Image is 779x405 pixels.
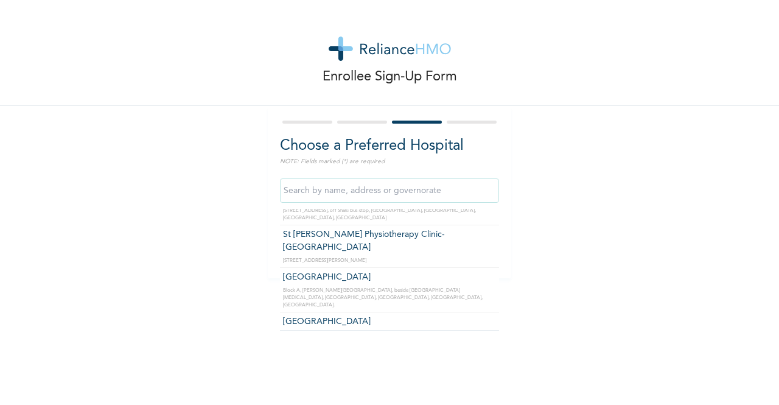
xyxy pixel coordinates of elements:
p: [GEOGRAPHIC_DATA] [283,315,496,328]
p: Enrollee Sign-Up Form [323,67,457,87]
h2: Choose a Preferred Hospital [280,135,499,157]
p: Block A, [PERSON_NAME][GEOGRAPHIC_DATA], beside [GEOGRAPHIC_DATA][MEDICAL_DATA], [GEOGRAPHIC_DATA... [283,287,496,309]
img: logo [329,37,451,61]
p: St [PERSON_NAME] Physiotherapy Clinic- [GEOGRAPHIC_DATA] [283,228,496,254]
input: Search by name, address or governorate [280,178,499,203]
p: [STREET_ADDRESS][PERSON_NAME] [283,257,496,264]
p: NOTE: Fields marked (*) are required [280,157,499,166]
p: [STREET_ADDRESS], off Shaki Bus-stop, [GEOGRAPHIC_DATA], [GEOGRAPHIC_DATA], [GEOGRAPHIC_DATA], [G... [283,207,496,222]
p: [GEOGRAPHIC_DATA] [283,271,496,284]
